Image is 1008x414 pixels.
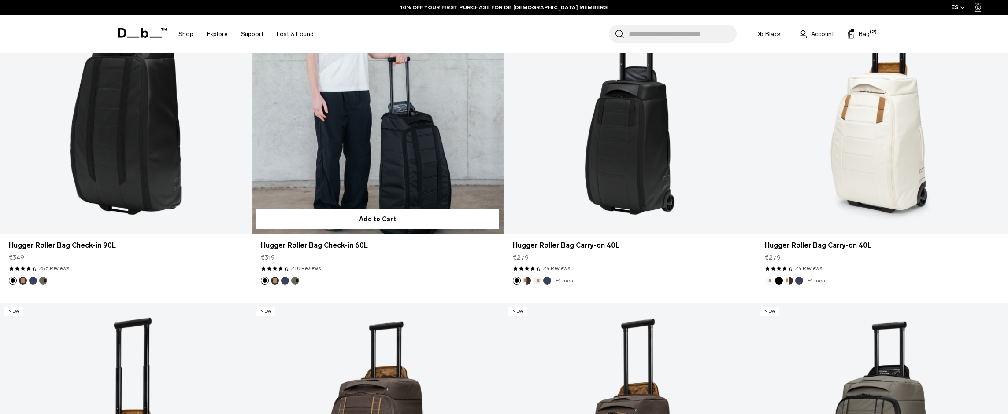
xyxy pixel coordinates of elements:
p: New [4,307,23,316]
button: Forest Green [39,277,47,285]
button: Cappuccino [523,277,531,285]
a: 10% OFF YOUR FIRST PURCHASE FOR DB [DEMOGRAPHIC_DATA] MEMBERS [400,4,608,11]
button: Blue Hour [29,277,37,285]
button: Espresso [271,277,279,285]
button: Oatmilk [765,277,773,285]
p: New [508,307,527,316]
button: Black Out [9,277,17,285]
a: Db Black [750,25,786,43]
button: Forest Green [291,277,299,285]
a: 24 reviews [795,264,822,272]
a: 24 reviews [543,264,570,272]
a: Hugger Roller Bag Carry-on 40L [513,240,747,251]
button: Blue Hour [795,277,803,285]
a: Lost & Found [277,18,314,50]
span: €319 [261,253,275,262]
a: 256 reviews [39,264,69,272]
nav: Main Navigation [172,15,320,53]
a: Support [241,18,263,50]
button: Espresso [19,277,27,285]
a: Hugger Roller Bag Check-in 90L [9,240,243,251]
button: Black Out [775,277,783,285]
p: New [256,307,275,316]
a: +1 more [556,278,574,284]
a: Explore [207,18,228,50]
button: Black Out [513,277,521,285]
a: +1 more [808,278,826,284]
span: €279 [765,253,781,262]
a: Shop [178,18,193,50]
button: Blue Hour [543,277,551,285]
button: Black Out [261,277,269,285]
button: Add to Cart [256,209,499,229]
button: Oatmilk [533,277,541,285]
span: Account [811,29,834,39]
p: New [760,307,779,316]
a: Hugger Roller Bag Check-in 60L [261,240,495,251]
span: Bag [859,29,870,39]
a: 210 reviews [291,264,321,272]
button: Bag (2) [847,29,870,39]
a: Account [800,29,834,39]
span: (2) [870,29,877,36]
button: Blue Hour [281,277,289,285]
button: Cappuccino [785,277,793,285]
a: Hugger Roller Bag Carry-on 40L [765,240,999,251]
span: €279 [513,253,529,262]
span: €349 [9,253,24,262]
